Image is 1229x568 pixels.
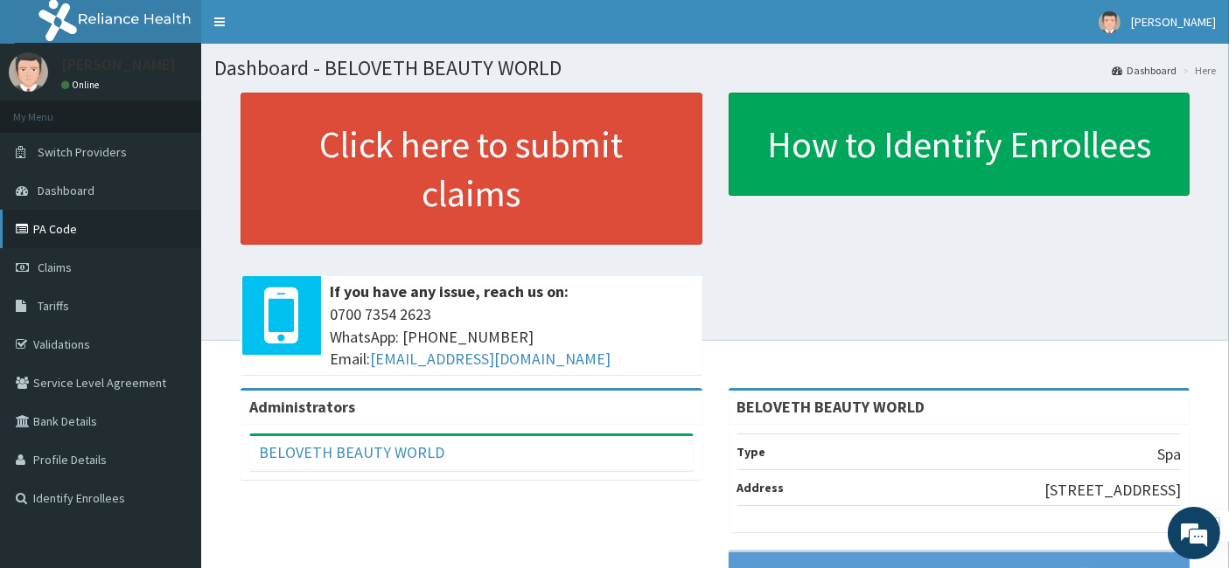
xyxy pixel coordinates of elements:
[729,93,1191,196] a: How to Identify Enrollees
[249,397,355,417] b: Administrators
[91,98,294,121] div: Chat with us now
[330,303,694,371] span: 0700 7354 2623 WhatsApp: [PHONE_NUMBER] Email:
[32,87,71,131] img: d_794563401_company_1708531726252_794563401
[737,397,925,417] strong: BELOVETH BEAUTY WORLD
[9,381,333,442] textarea: Type your message and hit 'Enter'
[737,444,766,460] b: Type
[287,9,329,51] div: Minimize live chat window
[259,442,444,462] a: BELOVETH BEAUTY WORLD
[1131,14,1216,30] span: [PERSON_NAME]
[9,52,48,92] img: User Image
[1112,63,1177,78] a: Dashboard
[61,79,103,91] a: Online
[101,172,241,349] span: We're online!
[370,349,611,369] a: [EMAIL_ADDRESS][DOMAIN_NAME]
[330,281,569,301] b: If you have any issue, reach us on:
[61,57,176,73] p: [PERSON_NAME]
[214,57,1216,80] h1: Dashboard - BELOVETH BEAUTY WORLD
[38,144,127,160] span: Switch Providers
[38,298,69,314] span: Tariffs
[38,183,94,198] span: Dashboard
[1044,479,1181,502] p: [STREET_ADDRESS]
[737,480,785,495] b: Address
[38,260,72,275] span: Claims
[241,93,702,245] a: Click here to submit claims
[1178,63,1216,78] li: Here
[1157,443,1181,466] p: Spa
[1099,11,1121,33] img: User Image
